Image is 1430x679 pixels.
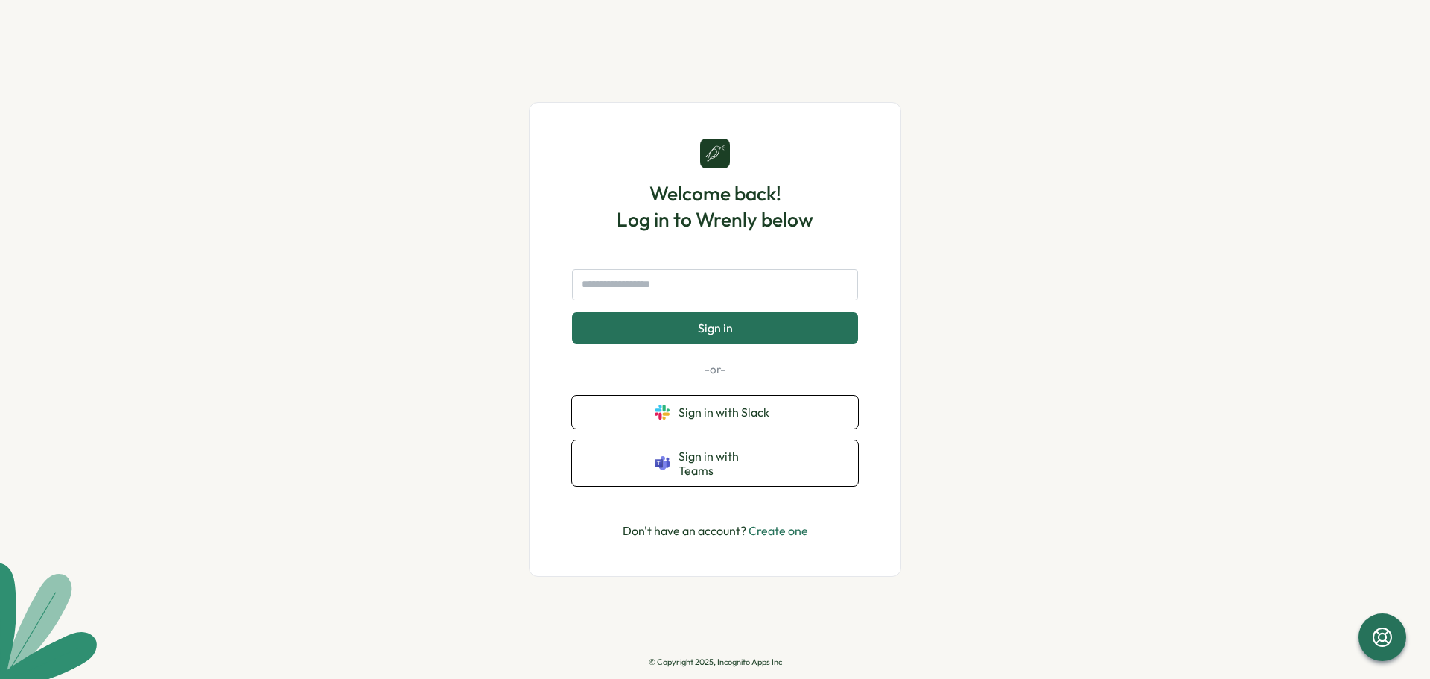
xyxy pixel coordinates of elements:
[649,657,782,667] p: © Copyright 2025, Incognito Apps Inc
[572,312,858,344] button: Sign in
[617,180,813,233] h1: Welcome back! Log in to Wrenly below
[698,321,733,335] span: Sign in
[572,396,858,429] button: Sign in with Slack
[679,405,775,419] span: Sign in with Slack
[749,523,808,538] a: Create one
[623,522,808,540] p: Don't have an account?
[572,440,858,486] button: Sign in with Teams
[572,361,858,378] p: -or-
[679,449,775,477] span: Sign in with Teams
